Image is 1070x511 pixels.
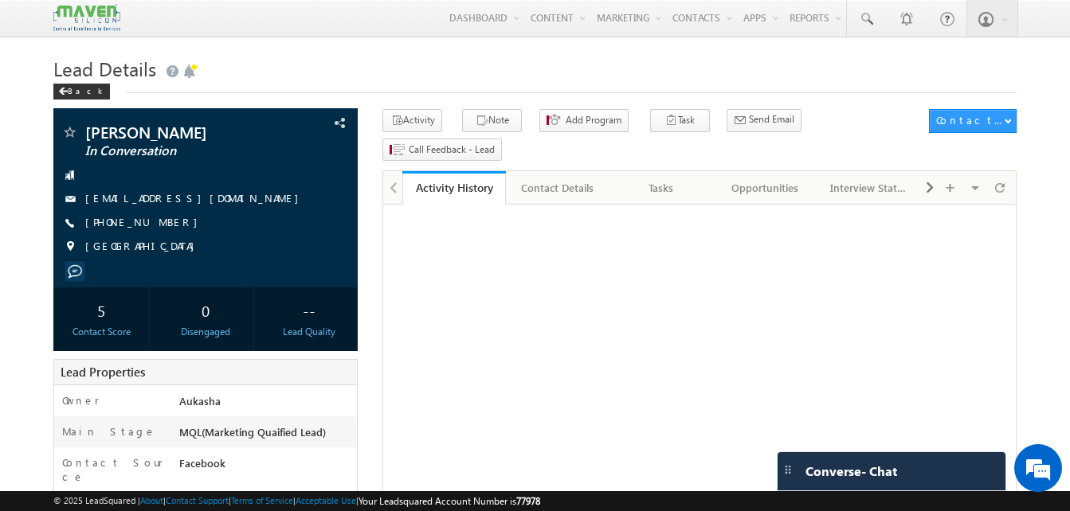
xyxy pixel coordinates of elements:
a: [EMAIL_ADDRESS][DOMAIN_NAME] [85,191,307,205]
a: Acceptable Use [296,495,356,505]
div: Contact Details [519,178,595,197]
button: Send Email [727,109,802,132]
a: Back [53,83,118,96]
button: Add Program [539,109,629,132]
div: Opportunities [727,178,803,197]
button: Call Feedback - Lead [382,138,502,162]
span: In Conversation [85,143,272,159]
button: Contact Actions [929,109,1017,133]
span: [PERSON_NAME] [85,124,272,140]
span: Lead Properties [61,364,145,380]
div: Tasks [623,178,700,197]
div: Disengaged [162,325,249,339]
div: Contact Actions [936,113,1004,127]
div: Contact Score [57,325,145,339]
a: Interview Status [817,171,921,205]
div: 5 [57,295,145,325]
a: About [140,495,163,505]
button: Task [650,109,710,132]
label: Owner [62,393,100,408]
a: Activity History [402,171,506,205]
span: Add Program [566,113,621,127]
a: Tasks [610,171,714,205]
span: Aukasha [179,394,221,408]
div: Interview Status [830,178,907,197]
a: Contact Support [166,495,229,505]
label: Contact Source [62,455,164,484]
a: Terms of Service [231,495,293,505]
div: Lead Quality [265,325,353,339]
div: Facebook [175,455,357,478]
img: Custom Logo [53,4,120,32]
div: 0 [162,295,249,325]
span: [GEOGRAPHIC_DATA] [85,239,202,255]
a: Opportunities [714,171,817,205]
div: Activity History [414,180,494,195]
label: Main Stage [62,424,156,439]
div: -- [265,295,353,325]
span: Call Feedback - Lead [409,142,495,157]
button: Note [462,109,522,132]
span: Send Email [749,112,794,127]
div: MQL(Marketing Quaified Lead) [175,424,357,447]
span: © 2025 LeadSquared | | | | | [53,493,540,509]
span: 77978 [516,495,540,507]
span: Converse - Chat [805,464,897,478]
span: Lead Details [53,56,156,81]
span: [PHONE_NUMBER] [85,215,206,231]
button: Activity [382,109,442,132]
a: Contact Details [506,171,609,205]
img: carter-drag [782,463,794,476]
div: Back [53,84,110,99]
span: Your Leadsquared Account Number is [359,495,540,507]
